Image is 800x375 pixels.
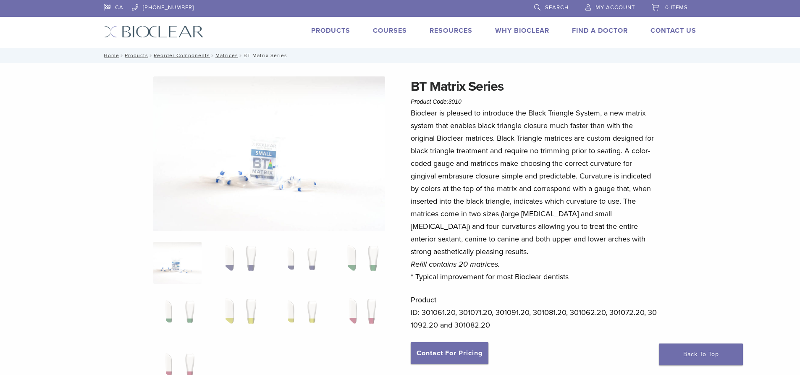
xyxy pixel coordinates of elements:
a: Courses [373,26,407,35]
a: Contact For Pricing [411,342,488,364]
span: / [210,53,215,58]
a: Reorder Components [154,52,210,58]
img: Anterior Black Triangle Series Matrices [153,76,385,231]
span: My Account [595,4,635,11]
p: Product ID: 301061.20, 301071.20, 301091.20, 301081.20, 301062.20, 301072.20, 301092.20 and 30108... [411,294,658,331]
img: BT Matrix Series - Image 3 [275,242,324,284]
img: BT Matrix Series - Image 5 [153,295,202,337]
span: / [238,53,244,58]
img: BT Matrix Series - Image 7 [275,295,324,337]
img: BT Matrix Series - Image 8 [340,295,382,337]
span: / [148,53,154,58]
img: BT Matrix Series - Image 2 [214,242,262,284]
a: Home [101,52,119,58]
img: Anterior-Black-Triangle-Series-Matrices-324x324.jpg [153,242,202,284]
img: Bioclear [104,26,204,38]
a: Find A Doctor [572,26,628,35]
span: / [119,53,125,58]
nav: BT Matrix Series [98,48,703,63]
img: BT Matrix Series - Image 6 [214,295,262,337]
a: Matrices [215,52,238,58]
a: Back To Top [659,344,743,365]
a: Resources [430,26,472,35]
span: Search [545,4,569,11]
span: Product Code: [411,98,462,105]
span: 3010 [449,98,462,105]
p: Bioclear is pleased to introduce the Black Triangle System, a new matrix system that enables blac... [411,107,658,283]
a: Why Bioclear [495,26,549,35]
span: 0 items [665,4,688,11]
a: Products [311,26,350,35]
em: Refill contains 20 matrices. [411,260,500,269]
a: Contact Us [650,26,696,35]
a: Products [125,52,148,58]
h1: BT Matrix Series [411,76,658,97]
img: BT Matrix Series - Image 4 [336,242,385,284]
